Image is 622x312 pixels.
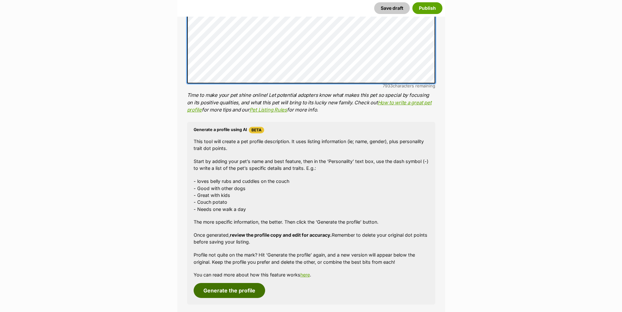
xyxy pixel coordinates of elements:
a: How to write a great pet profile [187,99,432,113]
span: 7933 [383,83,393,88]
p: Start by adding your pet’s name and best feature, then in the ‘Personality’ text box, use the das... [194,158,429,172]
button: Save draft [374,2,410,14]
p: Time to make your pet shine online! Let potential adopters know what makes this pet so special by... [187,92,435,114]
span: Beta [249,127,264,133]
div: characters remaining [187,83,435,88]
a: Pet Listing Rules [249,107,287,113]
p: This tool will create a pet profile description. It uses listing information (ie; name, gender), ... [194,138,429,152]
a: here [300,272,310,277]
button: Publish [412,2,442,14]
p: - loves belly rubs and cuddles on the couch - Good with other dogs - Great with kids - Couch pota... [194,178,429,213]
p: Profile not quite on the mark? Hit ‘Generate the profile’ again, and a new version will appear be... [194,251,429,265]
p: Once generated, Remember to delete your original dot points before saving your listing. [194,231,429,245]
p: You can read more about how this feature works . [194,271,429,278]
p: The more specific information, the better. Then click the ‘Generate the profile’ button. [194,218,429,225]
button: Generate the profile [194,283,265,298]
h4: Generate a profile using AI [194,127,429,133]
strong: review the profile copy and edit for accuracy. [230,232,332,238]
